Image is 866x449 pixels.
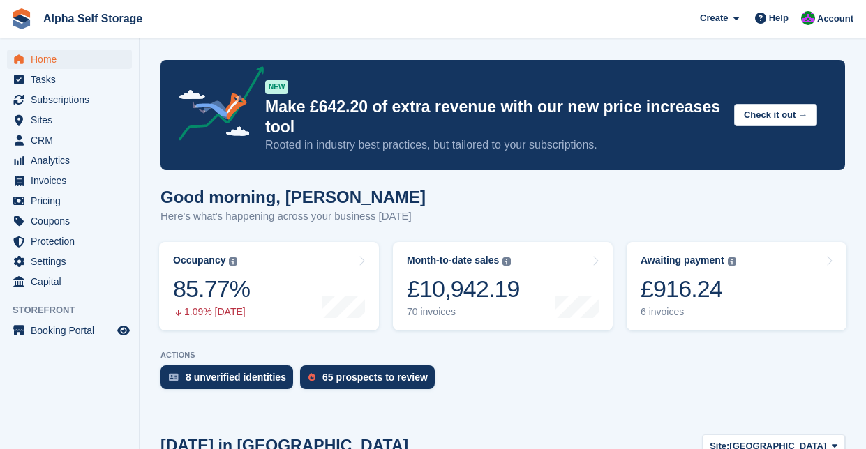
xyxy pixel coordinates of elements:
[734,104,817,127] button: Check it out →
[173,306,250,318] div: 1.09% [DATE]
[31,110,114,130] span: Sites
[13,303,139,317] span: Storefront
[7,50,132,69] a: menu
[11,8,32,29] img: stora-icon-8386f47178a22dfd0bd8f6a31ec36ba5ce8667c1dd55bd0f319d3a0aa187defe.svg
[7,252,132,271] a: menu
[7,70,132,89] a: menu
[229,257,237,266] img: icon-info-grey-7440780725fd019a000dd9b08b2336e03edf1995a4989e88bcd33f0948082b44.svg
[322,372,428,383] div: 65 prospects to review
[641,275,736,303] div: £916.24
[7,321,132,340] a: menu
[627,242,846,330] a: Awaiting payment £916.24 6 invoices
[308,373,315,381] img: prospect-51fa495bee0391a8d652442698ab0144808aea92771e9ea1ae160a38d050c398.svg
[160,208,426,224] p: Here's what's happening across your business [DATE]
[7,191,132,211] a: menu
[31,151,114,170] span: Analytics
[407,306,520,318] div: 70 invoices
[502,257,511,266] img: icon-info-grey-7440780725fd019a000dd9b08b2336e03edf1995a4989e88bcd33f0948082b44.svg
[31,171,114,190] span: Invoices
[7,90,132,109] a: menu
[7,110,132,130] a: menu
[186,372,286,383] div: 8 unverified identities
[300,365,442,396] a: 65 prospects to review
[641,306,736,318] div: 6 invoices
[7,231,132,251] a: menu
[167,66,264,146] img: price-adjustments-announcement-icon-8257ccfd72463d97f412b2fc003d46551f7dbcb40ab6d574587a9cd5c0d94...
[173,275,250,303] div: 85.77%
[115,322,132,339] a: Preview store
[31,272,114,291] span: Capital
[7,130,132,150] a: menu
[160,365,300,396] a: 8 unverified identities
[38,7,148,30] a: Alpha Self Storage
[173,254,225,266] div: Occupancy
[407,254,499,266] div: Month-to-date sales
[265,97,723,137] p: Make £642.20 of extra revenue with our new price increases tool
[169,373,179,381] img: verify_identity-adf6edd0f0f0b5bbfe63781bf79b02c33cf7c696d77639b501bdc392416b5a36.svg
[393,242,613,330] a: Month-to-date sales £10,942.19 70 invoices
[7,151,132,170] a: menu
[769,11,789,25] span: Help
[31,50,114,69] span: Home
[159,242,379,330] a: Occupancy 85.77% 1.09% [DATE]
[31,211,114,231] span: Coupons
[31,252,114,271] span: Settings
[31,130,114,150] span: CRM
[700,11,728,25] span: Create
[31,90,114,109] span: Subscriptions
[7,171,132,190] a: menu
[31,191,114,211] span: Pricing
[407,275,520,303] div: £10,942.19
[31,321,114,340] span: Booking Portal
[7,272,132,291] a: menu
[265,137,723,153] p: Rooted in industry best practices, but tailored to your subscriptions.
[728,257,736,266] img: icon-info-grey-7440780725fd019a000dd9b08b2336e03edf1995a4989e88bcd33f0948082b44.svg
[31,231,114,251] span: Protection
[801,11,815,25] img: James Bambury
[641,254,724,266] div: Awaiting payment
[265,80,288,94] div: NEW
[31,70,114,89] span: Tasks
[160,351,845,360] p: ACTIONS
[7,211,132,231] a: menu
[160,188,426,206] h1: Good morning, [PERSON_NAME]
[817,12,853,26] span: Account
